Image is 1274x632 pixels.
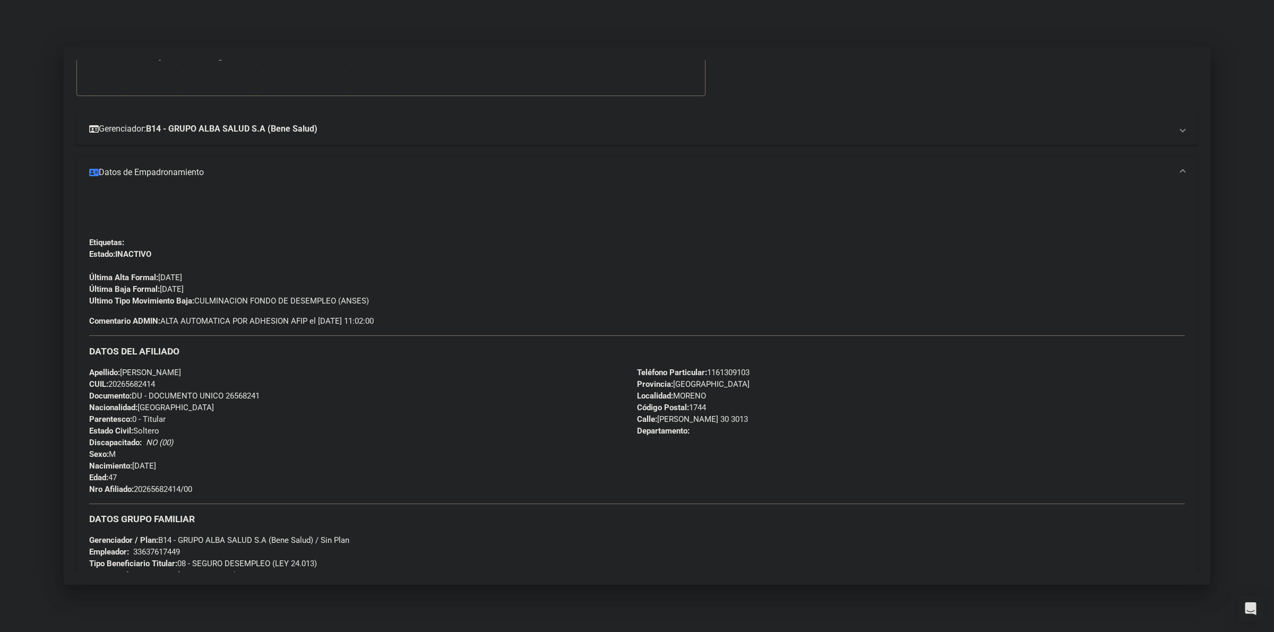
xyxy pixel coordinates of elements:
[89,123,1172,135] mat-panel-title: Gerenciador:
[89,426,159,436] span: Soltero
[637,403,706,412] span: 1744
[89,379,108,389] strong: CUIL:
[76,157,1198,188] mat-expansion-panel-header: Datos de Empadronamiento
[89,205,214,225] button: Enviar Credencial Digital
[89,403,137,412] strong: Nacionalidad:
[89,284,184,294] span: [DATE]
[637,379,750,389] span: [GEOGRAPHIC_DATA]
[133,546,180,558] div: 33637617449
[89,296,369,306] span: CULMINACION FONDO DE DESEMPLEO (ANSES)
[89,461,156,471] span: [DATE]
[637,368,707,377] strong: Teléfono Particular:
[1238,596,1263,621] div: Open Intercom Messenger
[89,535,158,545] strong: Gerenciador / Plan:
[132,71,166,90] button: FTP
[637,403,689,412] strong: Código Postal:
[100,76,114,85] span: SSS
[89,449,109,459] strong: Sexo:
[90,71,124,90] button: SSS
[146,438,173,447] i: NO (00)
[89,345,1185,357] h3: DATOS DEL AFILIADO
[89,391,132,401] strong: Documento:
[396,71,472,90] button: Organismos Ext.
[404,76,463,86] strong: Organismos Ext.
[89,473,108,482] strong: Edad:
[223,205,306,225] button: Movimientos
[89,166,1172,179] mat-panel-title: Datos de Empadronamiento
[89,414,166,424] span: 0 - Titular
[182,71,254,90] button: ARCA Padrón
[637,391,673,401] strong: Localidad:
[115,249,151,259] strong: INACTIVO
[89,414,132,424] strong: Parentesco:
[271,76,338,85] span: ARCA Impuestos
[89,535,349,545] span: B14 - GRUPO ALBA SALUD S.A (Bene Salud) / Sin Plan
[89,273,158,282] strong: Última Alta Formal:
[335,211,458,220] span: Sin Certificado Discapacidad
[637,368,750,377] span: 1161309103
[89,238,124,247] strong: Etiquetas:
[89,461,132,471] strong: Nacimiento:
[89,438,142,447] strong: Discapacitado:
[244,211,298,220] span: Movimientos
[637,379,673,389] strong: Provincia:
[89,449,116,459] span: M
[89,273,182,282] span: [DATE]
[89,403,214,412] span: [GEOGRAPHIC_DATA]
[262,71,346,90] button: ARCA Impuestos
[89,296,194,306] strong: Ultimo Tipo Movimiento Baja:
[637,414,748,424] span: [PERSON_NAME] 30 3013
[89,368,120,377] strong: Apellido:
[89,316,160,326] strong: Comentario ADMIN:
[637,391,706,401] span: MORENO
[89,484,192,494] span: 20265682414/00
[89,484,134,494] strong: Nro Afiliado:
[89,284,160,294] strong: Última Baja Formal:
[637,426,690,436] strong: Departamento:
[89,513,1185,525] h3: DATOS GRUPO FAMILIAR
[98,211,206,220] span: Enviar Credencial Digital
[89,570,245,580] span: 13 - Desempleo
[89,315,374,327] span: ALTA AUTOMATICA POR ADHESION AFIP el [DATE] 11:02:00
[89,391,260,401] span: DU - DOCUMENTO UNICO 26568241
[315,205,467,225] button: Sin Certificado Discapacidad
[191,76,246,85] span: ARCA Padrón
[89,559,177,568] strong: Tipo Beneficiario Titular:
[89,559,317,568] span: 08 - SEGURO DESEMPLEO (LEY 24.013)
[637,414,657,424] strong: Calle:
[89,379,155,389] span: 20265682414
[142,76,156,85] span: FTP
[76,113,1198,145] mat-expansion-panel-header: Gerenciador:B14 - GRUPO ALBA SALUD S.A (Bene Salud)
[89,249,115,259] strong: Estado:
[89,570,190,580] strong: Situacion de Revista Titular:
[146,123,317,135] strong: B14 - GRUPO ALBA SALUD S.A (Bene Salud)
[89,473,117,482] span: 47
[231,208,244,221] mat-icon: remove_red_eye
[89,368,181,377] span: [PERSON_NAME]
[89,547,129,557] strong: Empleador:
[89,426,133,436] strong: Estado Civil:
